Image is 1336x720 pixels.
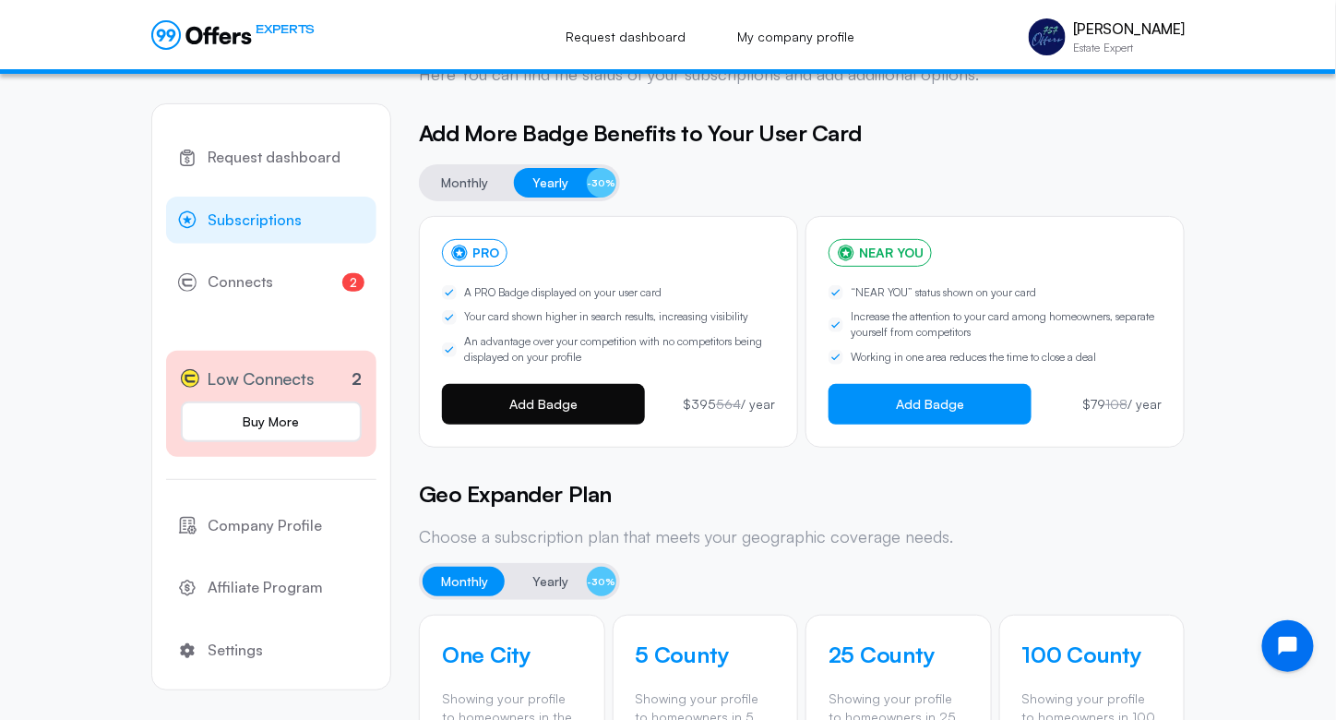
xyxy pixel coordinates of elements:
span: -30% [587,567,616,596]
p: $79 / year [1082,398,1162,411]
span: Yearly [532,172,568,194]
span: Monthly [441,570,488,593]
button: Add Badge [829,384,1032,425]
p: Choose a subscription plan that meets your geographic coverage needs. [419,525,1185,548]
span: 564 [716,396,741,412]
span: An advantage over your competition with no competitors being displayed on your profile [464,334,775,366]
h4: 25 County [829,638,969,671]
a: Subscriptions [166,197,376,245]
span: 2 [342,273,364,292]
span: Request dashboard [208,146,340,170]
a: Company Profile [166,502,376,550]
p: $395 / year [683,398,775,411]
p: Estate Expert [1073,42,1185,54]
span: 108 [1105,396,1127,412]
span: Your card shown higher in search results, increasing visibility [464,309,748,325]
button: Yearly-30% [514,168,616,198]
span: Settings [208,639,263,663]
a: Affiliate Program [166,564,376,612]
p: [PERSON_NAME] [1073,20,1185,38]
p: 2 [352,366,363,391]
span: Affiliate Program [208,576,323,600]
p: Here You can find the status of your subscriptions and add additional options. [419,63,1185,86]
span: Company Profile [208,514,322,538]
span: Yearly [532,570,568,593]
span: Low Connects [207,366,315,392]
span: Working in one area reduces the time to close a deal [851,350,1096,366]
span: Connects [208,270,273,294]
span: Monthly [441,172,488,194]
a: Settings [166,627,376,675]
span: NEAR YOU [859,246,924,259]
span: EXPERTS [256,20,315,38]
button: Monthly [423,567,507,596]
a: Request dashboard [166,134,376,182]
span: Subscriptions [208,209,302,233]
span: Add Badge [896,397,964,412]
h4: 100 County [1022,638,1163,671]
h5: Add More Badge Benefits to Your User Card [419,116,1185,150]
span: “NEAR YOU” status shown on your card [851,285,1036,301]
a: EXPERTS [151,20,315,50]
a: My company profile [717,17,875,57]
h4: 5 County [636,638,776,671]
a: Buy More [181,402,362,442]
button: Add Badge [442,384,645,425]
button: Monthly [423,168,507,198]
img: Vincent Talerico [1029,18,1066,55]
span: A PRO Badge displayed on your user card [464,285,662,301]
span: PRO [472,246,499,259]
span: Increase the attention to your card among homeowners, separate yourself from competitors [851,309,1162,341]
h4: One City [442,638,582,671]
span: -30% [587,168,616,198]
a: Connects2 [166,258,376,306]
a: Request dashboard [545,17,706,57]
span: Add Badge [509,397,578,412]
button: Yearly-30% [514,567,616,596]
h5: Geo Expander Plan [419,477,1185,510]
